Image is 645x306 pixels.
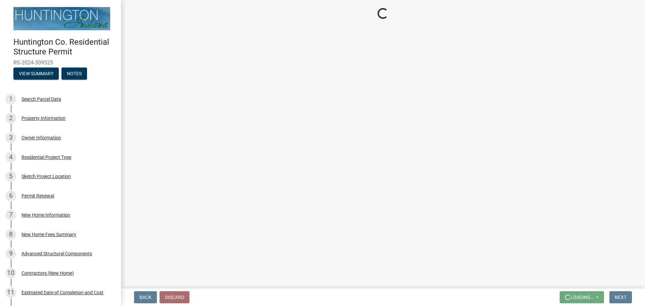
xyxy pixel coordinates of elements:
[139,295,152,300] span: Back
[21,232,76,237] div: New Home Fees Summary
[609,291,632,303] button: Next
[5,171,16,182] div: 5
[13,59,107,66] span: RS-2024-309525
[61,71,87,77] wm-modal-confirm: Notes
[134,291,157,303] button: Back
[615,295,627,300] span: Next
[21,271,74,275] div: Contractors (New Home)
[21,135,61,140] div: Owner Information
[5,152,16,163] div: 4
[21,174,71,179] div: Sketch Project Location
[5,287,16,298] div: 11
[5,132,16,143] div: 3
[160,291,189,303] button: Discard
[570,295,595,300] span: Loading...
[61,68,87,80] button: Notes
[13,37,116,57] h4: Huntington Co. Residential Structure Permit
[5,113,16,124] div: 2
[5,248,16,259] div: 9
[13,71,59,77] wm-modal-confirm: Summary
[21,213,70,217] div: New Home Information
[5,268,16,278] div: 10
[5,94,16,104] div: 1
[560,291,604,303] button: Loading...
[13,68,59,80] button: View Summary
[21,155,71,160] div: Residential Project Type
[21,193,54,198] div: Permit Renewal
[21,97,61,101] div: Search Parcel Data
[13,7,110,30] img: Huntington County, Indiana
[5,229,16,240] div: 8
[21,251,92,256] div: Advanced Structural Components
[21,290,103,295] div: Estimated Date of Completion and Cost
[21,116,66,121] div: Property Information
[5,210,16,220] div: 7
[5,190,16,201] div: 6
